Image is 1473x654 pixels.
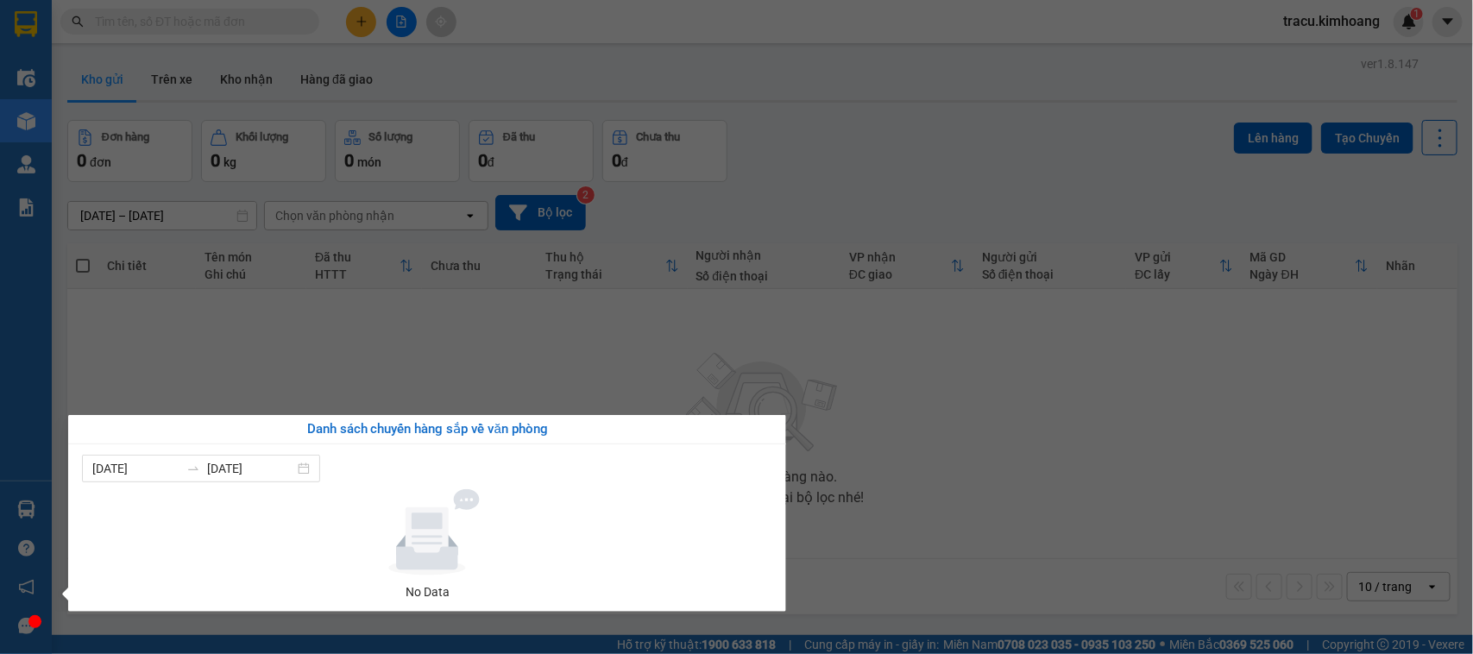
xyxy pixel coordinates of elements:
span: to [186,462,200,475]
div: No Data [89,582,765,601]
span: swap-right [186,462,200,475]
div: Danh sách chuyến hàng sắp về văn phòng [82,419,772,440]
input: Đến ngày [207,459,294,478]
input: Từ ngày [92,459,179,478]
